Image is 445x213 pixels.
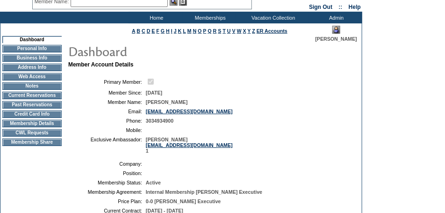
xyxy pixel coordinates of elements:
a: Z [252,28,256,34]
a: [EMAIL_ADDRESS][DOMAIN_NAME] [146,142,233,148]
td: Past Reservations [2,101,62,109]
a: W [237,28,242,34]
td: Business Info [2,54,62,62]
a: [EMAIL_ADDRESS][DOMAIN_NAME] [146,109,233,114]
a: Help [349,4,361,10]
a: J [174,28,177,34]
td: CWL Requests [2,129,62,137]
img: Impersonate [332,26,340,34]
span: [PERSON_NAME] 1 [146,137,233,154]
td: Member Since: [72,90,142,95]
a: M [187,28,192,34]
td: Mobile: [72,127,142,133]
a: B [136,28,140,34]
td: Position: [72,170,142,176]
a: O [198,28,201,34]
a: S [218,28,221,34]
a: Sign Out [309,4,332,10]
td: Company: [72,161,142,167]
td: Membership Share [2,139,62,146]
span: Active [146,180,161,185]
b: Member Account Details [68,61,134,68]
td: Price Plan: [72,198,142,204]
td: Phone: [72,118,142,124]
td: Home [129,12,182,23]
td: Current Reservations [2,92,62,99]
td: Membership Status: [72,180,142,185]
td: Web Access [2,73,62,81]
td: Credit Card Info [2,110,62,118]
a: R [213,28,217,34]
a: D [147,28,151,34]
a: X [243,28,246,34]
a: U [227,28,231,34]
td: Dashboard [2,36,62,43]
span: [DATE] [146,90,162,95]
td: Membership Agreement: [72,189,142,195]
span: :: [339,4,343,10]
span: [PERSON_NAME] [146,99,187,105]
td: Exclusive Ambassador: [72,137,142,154]
a: P [203,28,207,34]
span: 3034934900 [146,118,173,124]
a: Q [208,28,211,34]
a: G [161,28,165,34]
span: [PERSON_NAME] [316,36,357,42]
img: pgTtlDashboard.gif [68,42,255,60]
a: Y [248,28,251,34]
a: V [232,28,236,34]
td: Memberships [182,12,236,23]
td: Vacation Collection [236,12,309,23]
span: 0-0 [PERSON_NAME] Executive [146,198,221,204]
a: K [178,28,182,34]
a: N [193,28,197,34]
a: ER Accounts [257,28,287,34]
td: Member Name: [72,99,142,105]
a: H [166,28,170,34]
a: C [142,28,145,34]
a: L [183,28,186,34]
td: Email: [72,109,142,114]
a: I [171,28,172,34]
a: F [157,28,160,34]
td: Admin [309,12,362,23]
a: T [222,28,226,34]
td: Address Info [2,64,62,71]
td: Personal Info [2,45,62,52]
a: A [132,28,135,34]
span: Internal Membership [PERSON_NAME] Executive [146,189,262,195]
td: Notes [2,82,62,90]
td: Primary Member: [72,77,142,86]
td: Membership Details [2,120,62,127]
a: E [151,28,155,34]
